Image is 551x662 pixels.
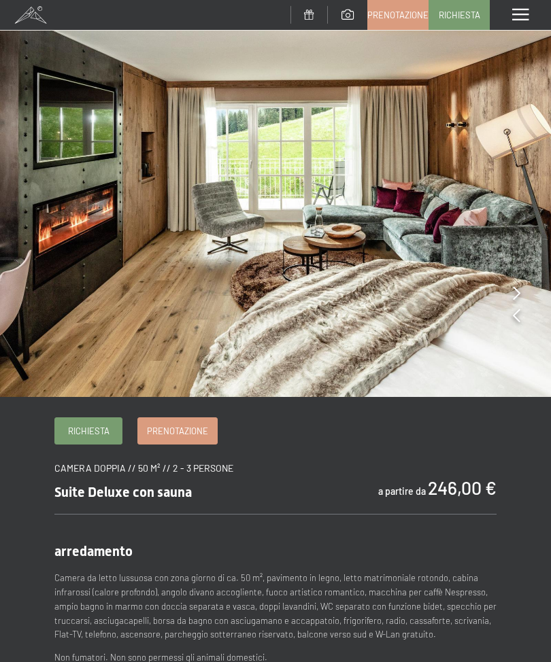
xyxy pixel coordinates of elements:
span: arredamento [54,543,133,559]
span: a partire da [378,485,426,497]
span: Suite Deluxe con sauna [54,484,192,500]
a: Richiesta [429,1,489,29]
a: Prenotazione [138,418,217,444]
span: camera doppia // 50 m² // 2 - 3 persone [54,462,233,474]
span: Richiesta [68,425,110,437]
a: Prenotazione [368,1,428,29]
a: Richiesta [55,418,122,444]
span: Richiesta [439,9,480,21]
p: Camera da letto lussuosa con zona giorno di ca. 50 m², pavimento in legno, letto matrimoniale rot... [54,571,497,642]
b: 246,00 € [428,476,497,498]
span: Prenotazione [147,425,208,437]
span: Prenotazione [367,9,429,21]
